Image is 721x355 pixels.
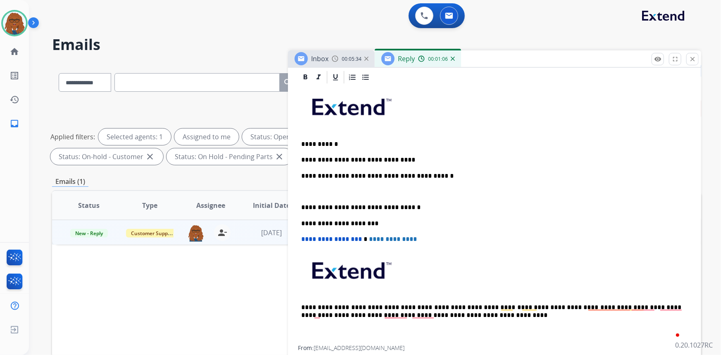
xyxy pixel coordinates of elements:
div: Underline [329,71,342,83]
span: Inbox [311,54,328,63]
span: Assignee [196,200,225,210]
div: Status: On-hold - Customer [50,148,163,165]
span: 00:05:34 [342,56,362,62]
span: Type [142,200,157,210]
mat-icon: close [145,152,155,162]
h2: Emails [52,36,701,53]
mat-icon: history [10,95,19,105]
span: [DATE] [261,228,282,237]
span: Reply [398,54,415,63]
span: Status [78,200,100,210]
img: avatar [3,12,26,35]
mat-icon: list_alt [10,71,19,81]
mat-icon: remove_red_eye [654,55,662,63]
div: To enrich screen reader interactions, please activate Accessibility in Grammarly extension settings [298,85,691,345]
mat-icon: fullscreen [671,55,679,63]
p: 0.20.1027RC [675,340,713,350]
div: Status: Open - All [242,129,323,145]
div: Bullet List [359,71,372,83]
mat-icon: close [274,152,284,162]
img: agent-avatar [188,224,204,242]
div: Ordered List [346,71,359,83]
span: Initial Date [253,200,290,210]
span: 00:01:06 [428,56,448,62]
div: Italic [312,71,325,83]
p: Emails (1) [52,176,88,187]
span: New - Reply [70,229,108,238]
mat-icon: home [10,47,19,57]
div: Assigned to me [174,129,239,145]
div: Bold [299,71,312,83]
span: Customer Support [126,229,180,238]
mat-icon: close [689,55,696,63]
div: From: [298,344,691,352]
div: Selected agents: 1 [98,129,171,145]
span: [EMAIL_ADDRESS][DOMAIN_NAME] [314,344,405,352]
mat-icon: inbox [10,119,19,129]
div: Status: On Hold - Pending Parts [167,148,293,165]
mat-icon: search [283,78,293,88]
mat-icon: person_remove [217,228,227,238]
p: Applied filters: [50,132,95,142]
